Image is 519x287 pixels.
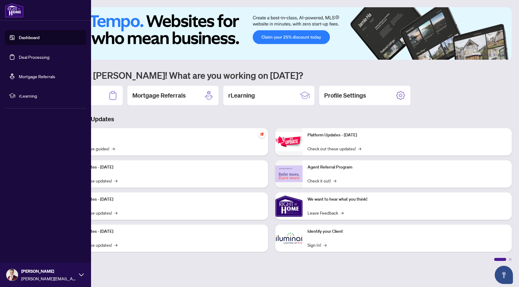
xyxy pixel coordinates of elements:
[494,54,496,56] button: 4
[275,225,303,252] img: Identify your Client
[64,228,263,235] p: Platform Updates - [DATE]
[498,54,501,56] button: 5
[275,132,303,151] img: Platform Updates - June 23, 2025
[19,35,39,40] a: Dashboard
[484,54,486,56] button: 2
[275,192,303,220] img: We want to hear what you think!
[112,145,115,152] span: →
[503,54,506,56] button: 6
[32,115,512,123] h3: Brokerage & Industry Updates
[472,54,481,56] button: 1
[307,145,361,152] a: Check out these updates!→
[307,242,327,248] a: Sign In!→
[114,242,117,248] span: →
[333,177,336,184] span: →
[21,275,76,282] span: [PERSON_NAME][EMAIL_ADDRESS][DOMAIN_NAME]
[307,196,507,203] p: We want to hear what you think!
[307,164,507,171] p: Agent Referral Program
[489,54,491,56] button: 3
[114,209,117,216] span: →
[132,91,186,100] h2: Mortgage Referrals
[258,131,266,138] span: pushpin
[324,242,327,248] span: →
[495,266,513,284] button: Open asap
[307,177,336,184] a: Check it out!→
[275,165,303,182] img: Agent Referral Program
[324,91,366,100] h2: Profile Settings
[307,228,507,235] p: Identify your Client
[341,209,344,216] span: →
[228,91,255,100] h2: rLearning
[358,145,361,152] span: →
[19,74,55,79] a: Mortgage Referrals
[32,7,512,60] img: Slide 0
[21,268,76,275] span: [PERSON_NAME]
[64,164,263,171] p: Platform Updates - [DATE]
[5,3,24,18] img: logo
[32,69,512,81] h1: Welcome back [PERSON_NAME]! What are you working on [DATE]?
[64,196,263,203] p: Platform Updates - [DATE]
[6,269,18,281] img: Profile Icon
[19,54,49,60] a: Deal Processing
[114,177,117,184] span: →
[64,132,263,138] p: Self-Help
[19,92,82,99] span: rLearning
[307,132,507,138] p: Platform Updates - [DATE]
[307,209,344,216] a: Leave Feedback→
